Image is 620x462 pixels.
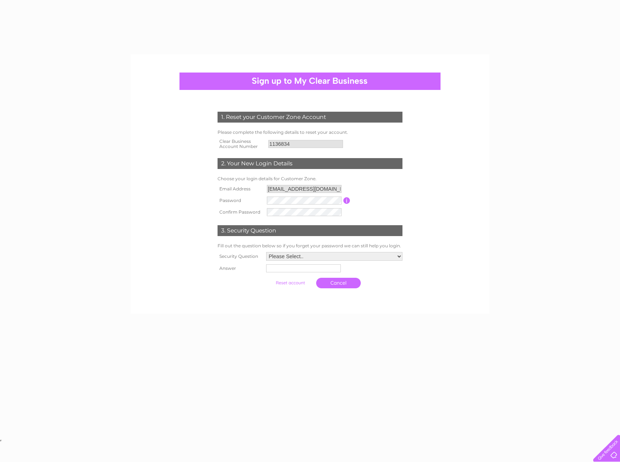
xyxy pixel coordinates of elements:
[343,197,350,204] input: Information
[216,263,264,274] th: Answer
[216,137,266,151] th: Clear Business Account Number
[218,225,402,236] div: 3. Security Question
[216,183,265,195] th: Email Address
[218,112,402,123] div: 1. Reset your Customer Zone Account
[218,158,402,169] div: 2. Your New Login Details
[268,278,313,288] input: Submit
[216,206,265,218] th: Confirm Password
[216,250,264,263] th: Security Question
[216,128,404,137] td: Please complete the following details to reset your account.
[216,242,404,250] td: Fill out the question below so if you forget your password we can still help you login.
[216,195,265,206] th: Password
[316,278,361,288] a: Cancel
[216,174,404,183] td: Choose your login details for Customer Zone.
